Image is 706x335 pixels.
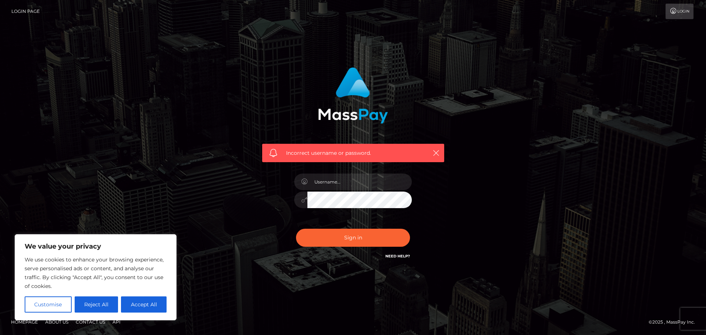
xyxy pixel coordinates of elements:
p: We use cookies to enhance your browsing experience, serve personalised ads or content, and analys... [25,255,167,291]
a: Need Help? [385,254,410,259]
img: MassPay Login [318,67,388,124]
span: Incorrect username or password. [286,149,420,157]
p: We value your privacy [25,242,167,251]
button: Sign in [296,229,410,247]
button: Accept All [121,296,167,313]
button: Reject All [75,296,118,313]
a: About Us [42,316,71,328]
a: API [110,316,124,328]
div: We value your privacy [15,234,176,320]
input: Username... [307,174,412,190]
a: Login [666,4,693,19]
a: Login Page [11,4,40,19]
button: Customise [25,296,72,313]
a: Contact Us [73,316,108,328]
a: Homepage [8,316,41,328]
div: © 2025 , MassPay Inc. [649,318,700,326]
